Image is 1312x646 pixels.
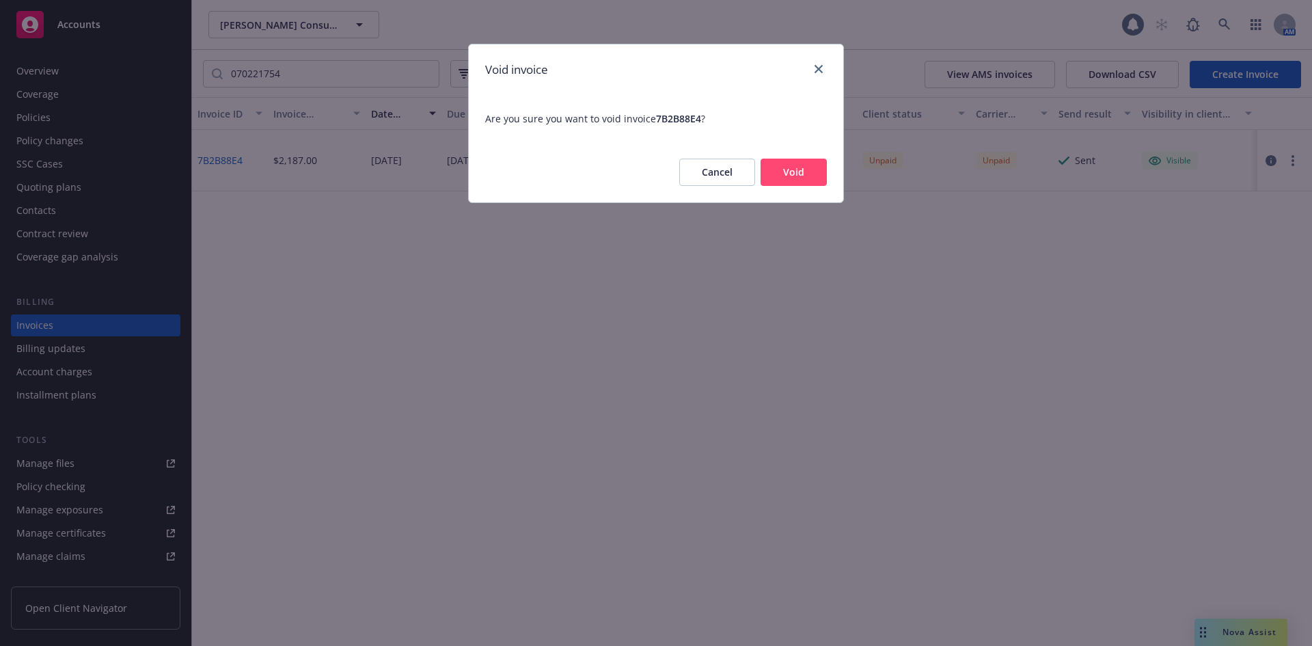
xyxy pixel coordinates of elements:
h1: Void invoice [485,61,548,79]
button: Void [761,159,827,186]
a: close [810,61,827,77]
button: Cancel [679,159,755,186]
span: Are you sure you want to void invoice ? [469,95,843,142]
span: 7B2B88E4 [656,112,701,125]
